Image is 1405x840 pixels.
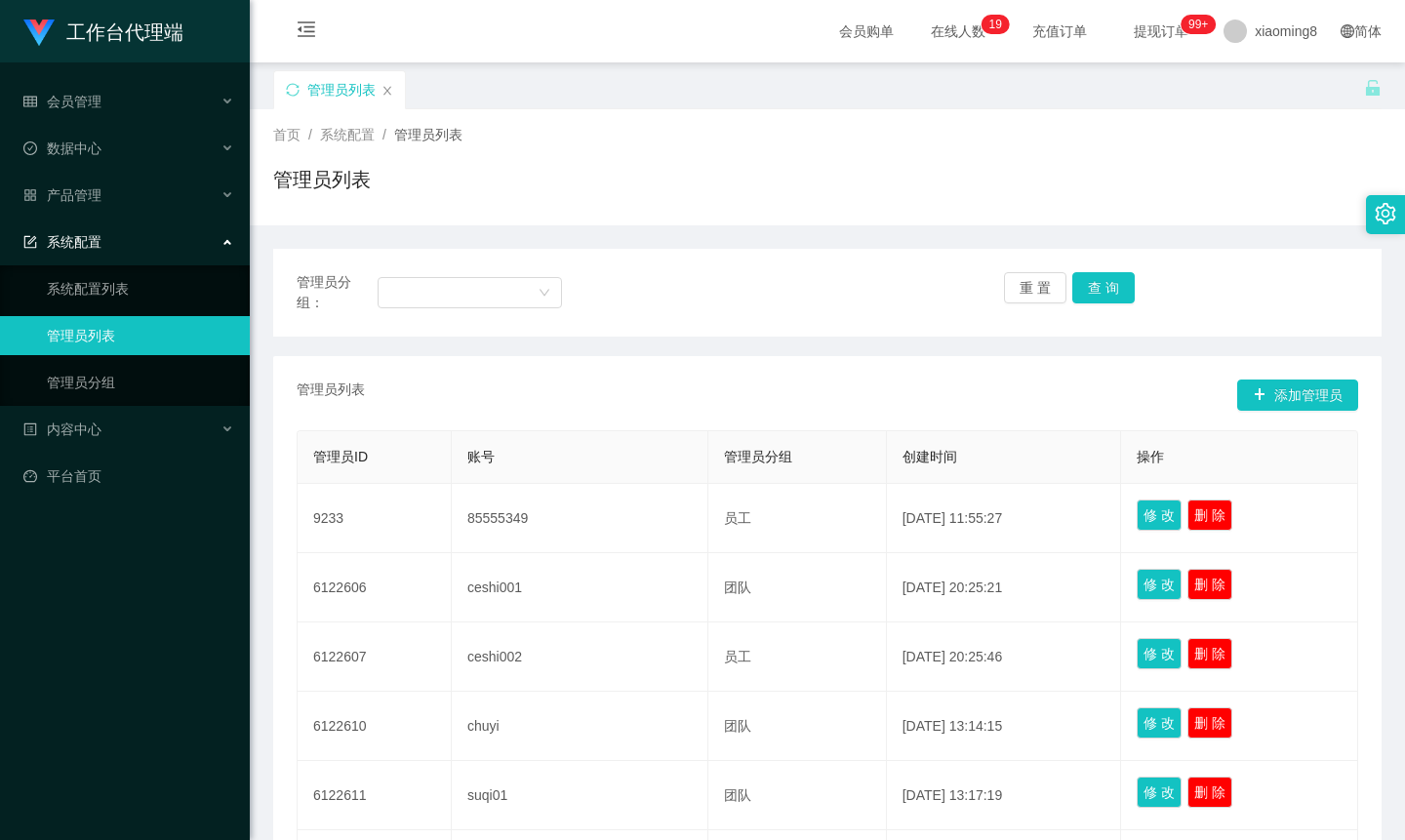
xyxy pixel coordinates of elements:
[452,553,708,622] td: ceshi001
[903,718,1002,734] span: [DATE] 13:14:15
[1341,24,1354,38] i: 图标: global
[23,187,101,203] span: 产品管理
[382,127,386,142] span: /
[23,188,37,202] i: 图标: appstore-o
[1137,500,1182,531] button: 修 改
[23,234,101,250] span: 系统配置
[381,85,393,97] i: 图标: close
[1187,638,1232,669] button: 删 除
[903,787,1002,803] span: [DATE] 13:17:19
[298,553,452,622] td: 6122606
[23,457,234,496] a: 图标: dashboard平台首页
[903,580,1002,595] span: [DATE] 20:25:21
[298,761,452,830] td: 6122611
[1137,449,1164,464] span: 操作
[1137,707,1182,739] button: 修 改
[995,15,1002,34] p: 9
[273,127,301,142] span: 首页
[298,692,452,761] td: 6122610
[1187,707,1232,739] button: 删 除
[921,24,995,38] span: 在线人数
[1023,24,1097,38] span: 充值订单
[1072,272,1135,303] button: 查 询
[452,622,708,692] td: ceshi002
[452,484,708,553] td: 85555349
[708,761,887,830] td: 团队
[708,622,887,692] td: 员工
[23,94,101,109] span: 会员管理
[988,15,995,34] p: 1
[1375,203,1396,224] i: 图标: setting
[23,140,101,156] span: 数据中心
[23,23,183,39] a: 工作台代理端
[1237,380,1358,411] button: 图标: plus添加管理员
[23,141,37,155] i: 图标: check-circle-o
[47,316,234,355] a: 管理员列表
[1187,777,1232,808] button: 删 除
[286,83,300,97] i: 图标: sync
[47,363,234,402] a: 管理员分组
[1137,638,1182,669] button: 修 改
[452,761,708,830] td: suqi01
[724,449,792,464] span: 管理员分组
[708,553,887,622] td: 团队
[708,484,887,553] td: 员工
[313,449,368,464] span: 管理员ID
[903,510,1002,526] span: [DATE] 11:55:27
[394,127,462,142] span: 管理员列表
[298,622,452,692] td: 6122607
[23,422,37,436] i: 图标: profile
[297,380,365,411] span: 管理员列表
[1187,500,1232,531] button: 删 除
[539,287,550,300] i: 图标: down
[23,20,55,47] img: logo.9652507e.png
[47,269,234,308] a: 系统配置列表
[1124,24,1198,38] span: 提现订单
[903,649,1002,664] span: [DATE] 20:25:46
[308,127,312,142] span: /
[1364,79,1382,97] i: 图标: unlock
[23,421,101,437] span: 内容中心
[273,1,340,63] i: 图标: menu-fold
[1137,777,1182,808] button: 修 改
[273,165,371,194] h1: 管理员列表
[1187,569,1232,600] button: 删 除
[903,449,957,464] span: 创建时间
[452,692,708,761] td: chuyi
[66,1,183,63] h1: 工作台代理端
[23,235,37,249] i: 图标: form
[1181,15,1216,34] sup: 1026
[298,484,452,553] td: 9233
[467,449,495,464] span: 账号
[320,127,375,142] span: 系统配置
[307,71,376,108] div: 管理员列表
[23,95,37,108] i: 图标: table
[981,15,1009,34] sup: 19
[708,692,887,761] td: 团队
[297,272,378,313] span: 管理员分组：
[1137,569,1182,600] button: 修 改
[1004,272,1066,303] button: 重 置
